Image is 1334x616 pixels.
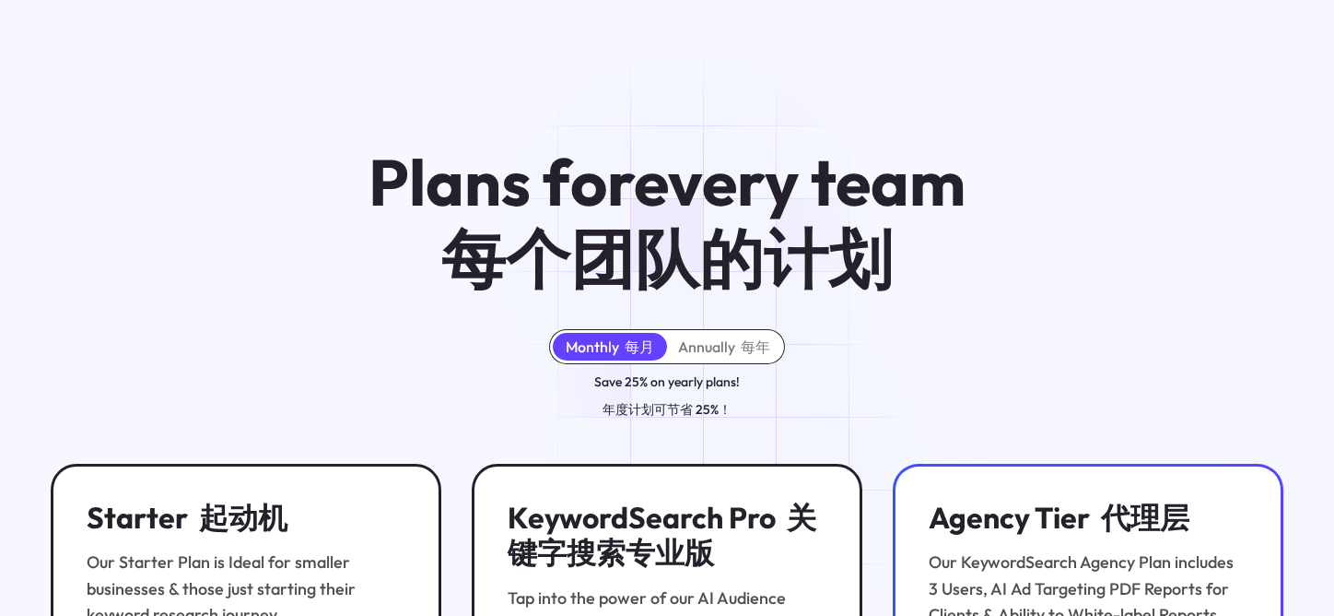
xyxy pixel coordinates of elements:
[566,338,654,356] div: Monthly
[441,218,893,299] font: 的计划
[929,500,1239,535] h3: Agency Tier
[603,401,731,418] font: 年度计划可节省 25%！
[441,218,699,299] span: 每个团队
[1101,499,1189,536] font: 代理层
[678,338,770,356] div: Annually
[594,372,740,427] div: Save 25% on yearly plans!
[508,499,816,571] font: 关键字搜索专业版
[508,500,818,570] h3: KeywordSearch Pro
[741,338,770,356] font: 每年
[625,338,654,356] font: 每月
[634,141,965,222] span: every team
[87,500,397,535] h3: Starter
[199,499,287,536] font: 起动机
[369,148,965,300] h1: Plans for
